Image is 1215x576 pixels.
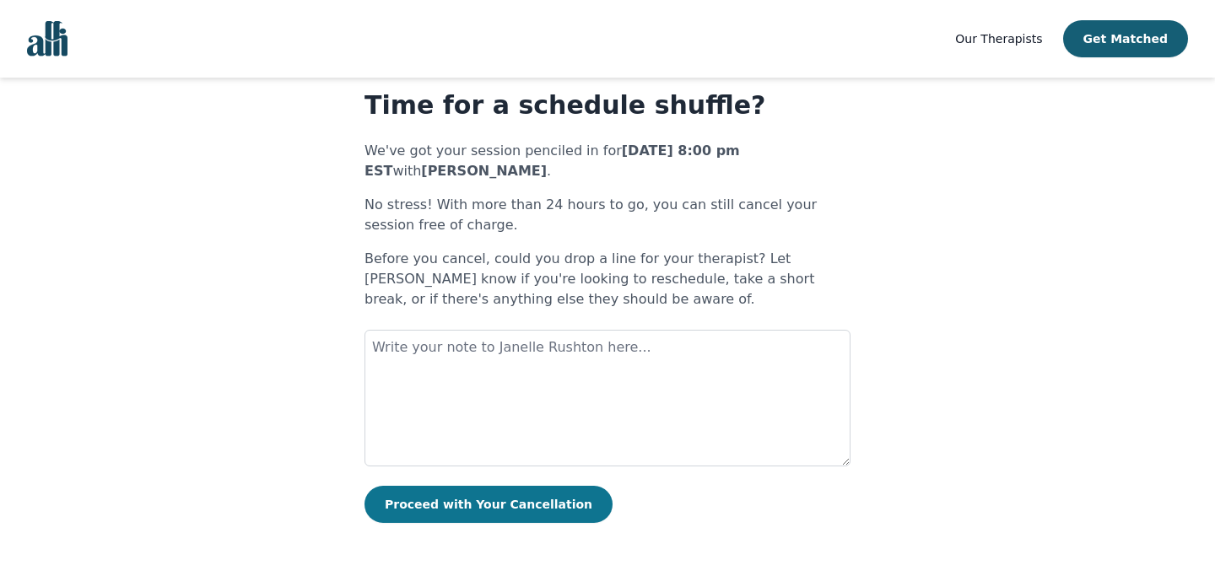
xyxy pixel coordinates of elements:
[364,141,850,181] p: We've got your session penciled in for with .
[364,90,850,121] h1: Time for a schedule shuffle?
[955,32,1042,46] span: Our Therapists
[421,163,547,179] b: [PERSON_NAME]
[364,486,613,523] button: Proceed with Your Cancellation
[955,29,1042,49] a: Our Therapists
[27,21,67,57] img: alli logo
[1063,20,1188,57] button: Get Matched
[364,195,850,235] p: No stress! With more than 24 hours to go, you can still cancel your session free of charge.
[364,249,850,310] p: Before you cancel, could you drop a line for your therapist? Let [PERSON_NAME] know if you're loo...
